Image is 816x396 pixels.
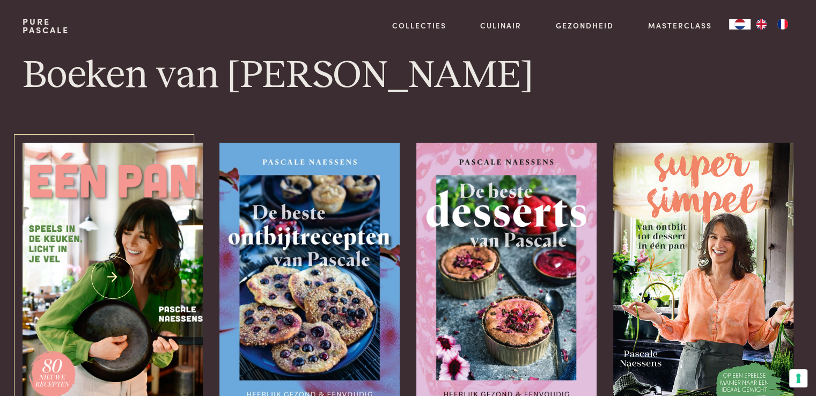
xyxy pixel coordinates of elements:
a: Collecties [392,20,446,31]
ul: Language list [751,19,793,30]
button: Uw voorkeuren voor toestemming voor trackingtechnologieën [789,369,807,387]
a: Masterclass [648,20,712,31]
a: FR [772,19,793,30]
a: PurePascale [23,17,69,34]
div: Language [729,19,751,30]
a: Culinair [480,20,521,31]
a: Gezondheid [556,20,614,31]
a: EN [751,19,772,30]
aside: Language selected: Nederlands [729,19,793,30]
a: NL [729,19,751,30]
h1: Boeken van [PERSON_NAME] [23,52,793,100]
